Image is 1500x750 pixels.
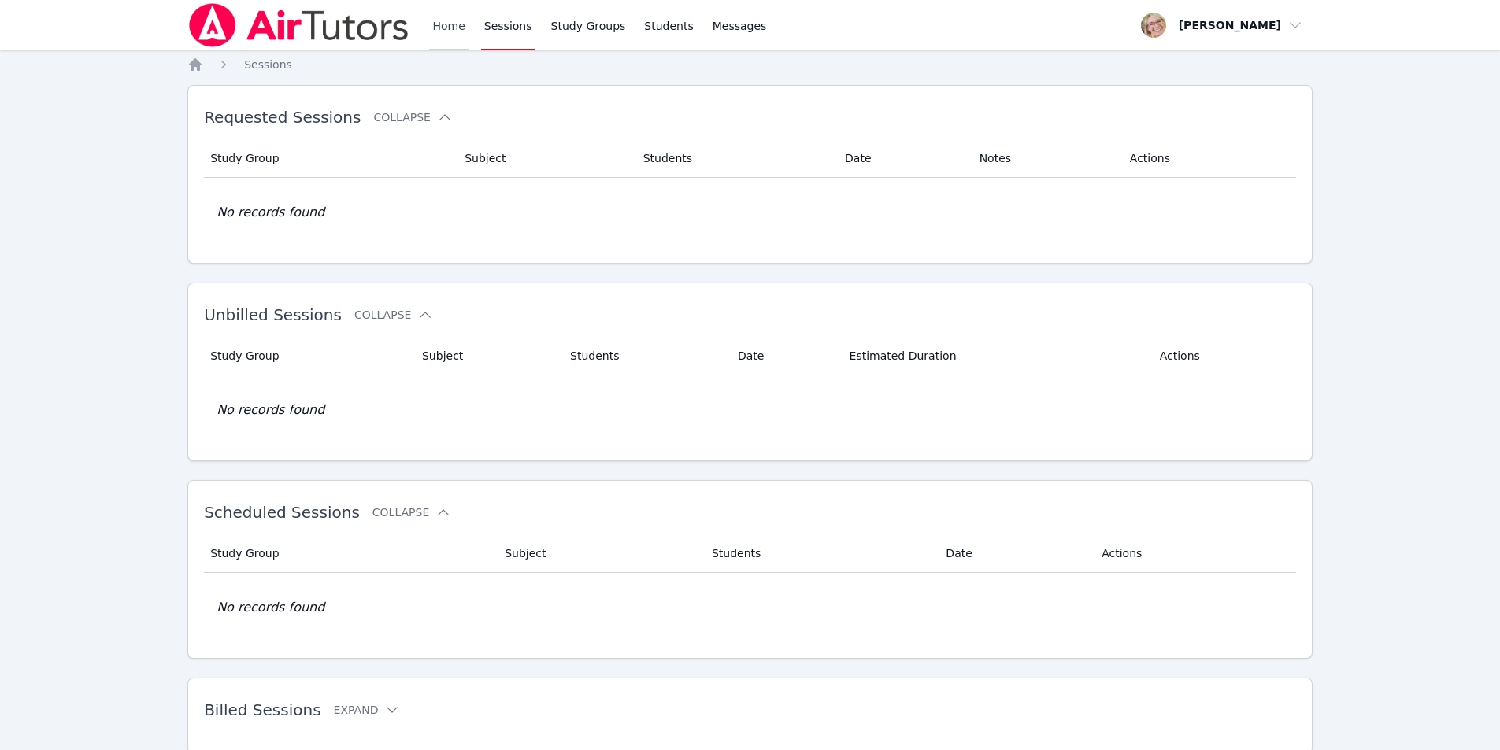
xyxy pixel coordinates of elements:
[936,534,1092,573] th: Date
[204,534,495,573] th: Study Group
[413,337,561,375] th: Subject
[334,702,401,718] button: Expand
[728,337,840,375] th: Date
[970,139,1120,178] th: Notes
[204,573,1296,642] td: No records found
[561,337,728,375] th: Students
[204,337,413,375] th: Study Group
[204,305,342,324] span: Unbilled Sessions
[373,109,452,125] button: Collapse
[204,178,1296,247] td: No records found
[634,139,835,178] th: Students
[187,57,1313,72] nav: Breadcrumb
[244,58,292,71] span: Sessions
[840,337,1150,375] th: Estimated Duration
[244,57,292,72] a: Sessions
[1150,337,1296,375] th: Actions
[204,139,455,178] th: Study Group
[204,503,360,522] span: Scheduled Sessions
[204,108,361,127] span: Requested Sessions
[702,534,936,573] th: Students
[204,700,320,719] span: Billed Sessions
[187,3,410,47] img: Air Tutors
[835,139,970,178] th: Date
[354,307,433,323] button: Collapse
[1092,534,1296,573] th: Actions
[455,139,634,178] th: Subject
[372,504,451,520] button: Collapse
[1120,139,1296,178] th: Actions
[204,375,1296,445] td: No records found
[495,534,702,573] th: Subject
[713,18,767,34] span: Messages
